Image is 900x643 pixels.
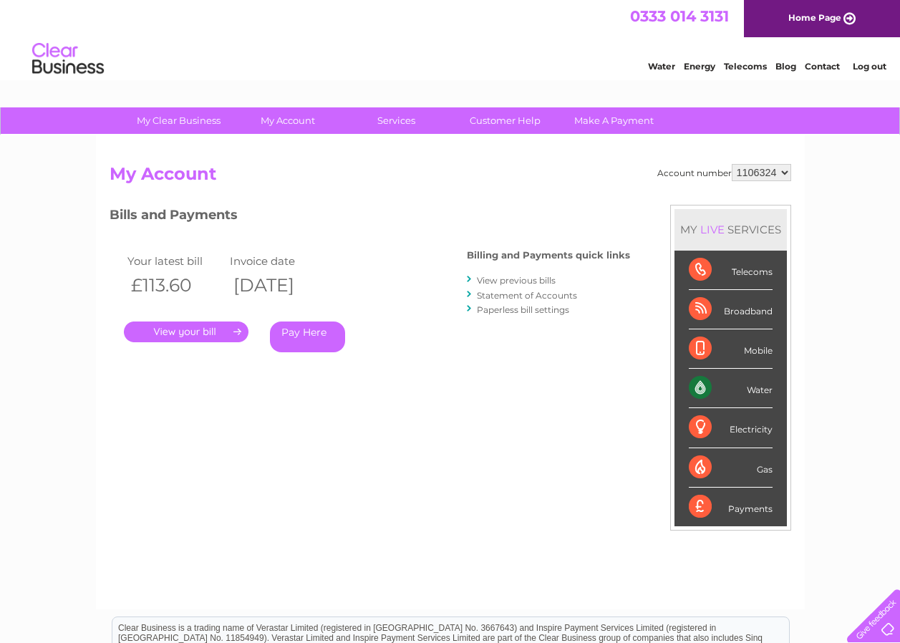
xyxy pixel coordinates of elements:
div: Electricity [689,408,773,448]
div: Broadband [689,290,773,329]
a: My Account [228,107,347,134]
div: Water [689,369,773,408]
div: MY SERVICES [674,209,787,250]
a: Energy [684,61,715,72]
div: LIVE [697,223,727,236]
div: Clear Business is a trading name of Verastar Limited (registered in [GEOGRAPHIC_DATA] No. 3667643... [112,8,789,69]
a: Customer Help [446,107,564,134]
a: 0333 014 3131 [630,7,729,25]
div: Account number [657,164,791,181]
div: Gas [689,448,773,488]
a: My Clear Business [120,107,238,134]
div: Mobile [689,329,773,369]
a: Make A Payment [555,107,673,134]
h3: Bills and Payments [110,205,630,230]
div: Payments [689,488,773,526]
a: View previous bills [477,275,556,286]
h2: My Account [110,164,791,191]
a: Telecoms [724,61,767,72]
a: Water [648,61,675,72]
img: logo.png [32,37,105,81]
div: Telecoms [689,251,773,290]
a: Blog [775,61,796,72]
a: Paperless bill settings [477,304,569,315]
a: Services [337,107,455,134]
h4: Billing and Payments quick links [467,250,630,261]
a: Contact [805,61,840,72]
th: [DATE] [226,271,329,300]
td: Your latest bill [124,251,227,271]
td: Invoice date [226,251,329,271]
a: . [124,321,248,342]
a: Statement of Accounts [477,290,577,301]
th: £113.60 [124,271,227,300]
a: Log out [853,61,886,72]
a: Pay Here [270,321,345,352]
